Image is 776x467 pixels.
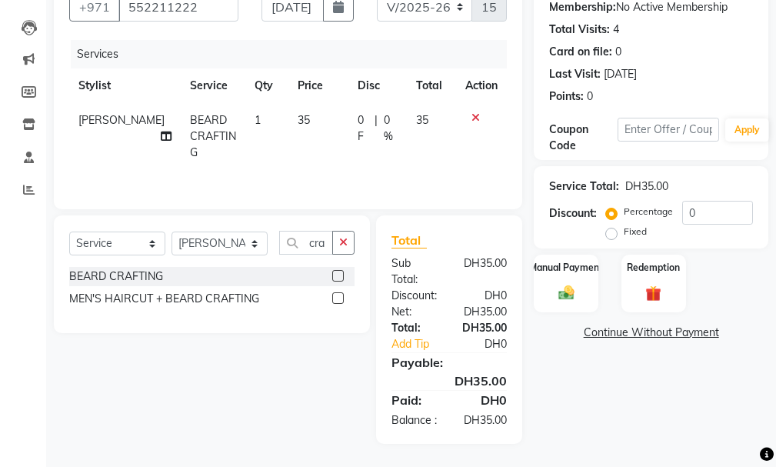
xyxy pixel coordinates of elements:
div: Net: [380,304,449,320]
label: Redemption [627,261,680,275]
span: | [375,112,378,145]
div: DH0 [461,336,518,352]
img: _gift.svg [641,284,666,303]
div: MEN'S HAIRCUT + BEARD CRAFTING [69,291,259,307]
div: DH35.00 [449,255,518,288]
div: Services [71,40,518,68]
div: Paid: [380,391,449,409]
label: Manual Payment [529,261,603,275]
div: [DATE] [604,66,637,82]
div: DH0 [449,288,518,304]
span: 35 [298,113,310,127]
div: Discount: [380,288,449,304]
button: Apply [725,118,769,142]
div: DH0 [449,391,518,409]
th: Qty [245,68,288,103]
span: 35 [416,113,428,127]
div: 4 [613,22,619,38]
div: BEARD CRAFTING [69,269,163,285]
span: BEARD CRAFTING [190,113,236,159]
input: Search or Scan [279,231,333,255]
span: Total [391,232,427,249]
div: Total: [380,320,449,336]
span: [PERSON_NAME] [78,113,165,127]
div: DH35.00 [625,178,668,195]
th: Disc [348,68,407,103]
div: Last Visit: [549,66,601,82]
a: Add Tip [380,336,461,352]
div: Sub Total: [380,255,449,288]
div: Coupon Code [549,122,617,154]
div: Card on file: [549,44,612,60]
th: Total [407,68,456,103]
div: DH35.00 [449,304,518,320]
a: Continue Without Payment [537,325,765,341]
div: Total Visits: [549,22,610,38]
div: Discount: [549,205,597,222]
th: Action [456,68,507,103]
span: 1 [255,113,261,127]
label: Fixed [624,225,647,239]
th: Stylist [69,68,181,103]
input: Enter Offer / Coupon Code [618,118,719,142]
div: Payable: [380,353,518,372]
span: 0 % [384,112,398,145]
div: Service Total: [549,178,619,195]
div: 0 [587,88,593,105]
span: 0 F [358,112,369,145]
div: 0 [615,44,621,60]
div: Points: [549,88,584,105]
th: Price [288,68,348,103]
th: Service [181,68,245,103]
div: DH35.00 [449,412,518,429]
div: DH35.00 [449,320,518,336]
div: Balance : [380,412,449,429]
label: Percentage [624,205,673,218]
div: DH35.00 [380,372,518,390]
img: _cash.svg [554,284,579,302]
